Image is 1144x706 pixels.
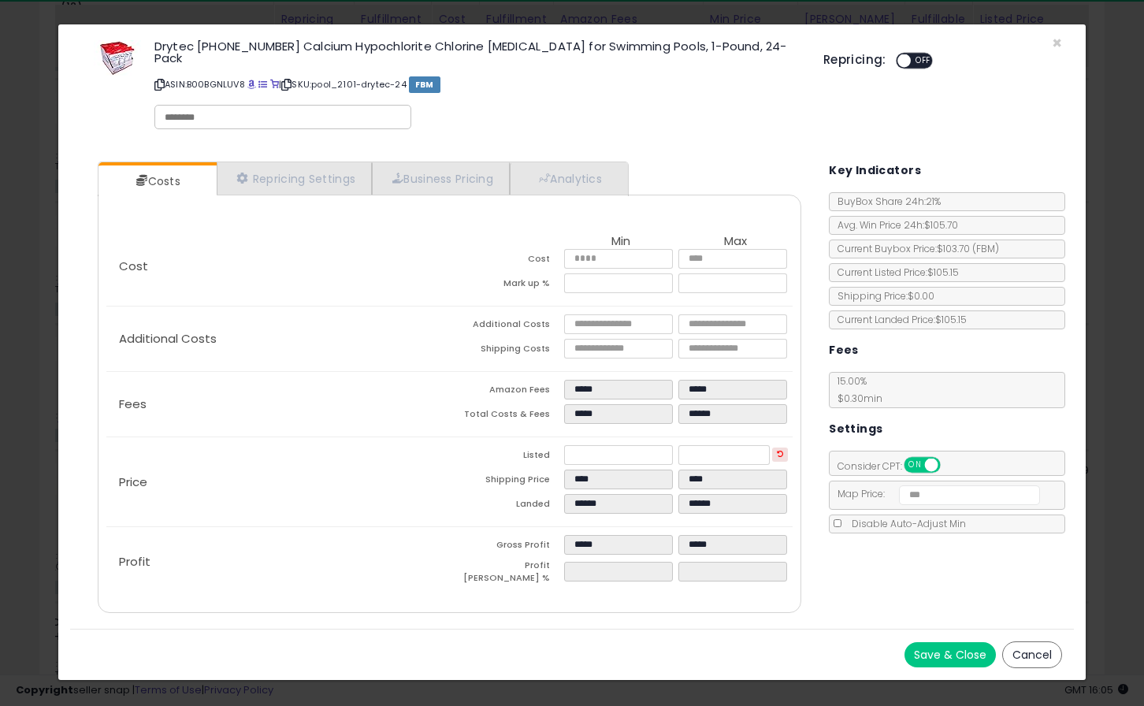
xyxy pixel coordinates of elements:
[830,289,934,303] span: Shipping Price: $0.00
[830,459,961,473] span: Consider CPT:
[830,374,882,405] span: 15.00 %
[830,487,1040,500] span: Map Price:
[911,54,936,68] span: OFF
[449,339,563,363] td: Shipping Costs
[449,535,563,559] td: Gross Profit
[678,235,793,249] th: Max
[829,340,859,360] h5: Fees
[449,314,563,339] td: Additional Costs
[372,162,510,195] a: Business Pricing
[258,78,267,91] a: All offer listings
[106,476,450,489] p: Price
[106,398,450,411] p: Fees
[972,242,999,255] span: ( FBM )
[830,313,967,326] span: Current Landed Price: $105.15
[449,470,563,494] td: Shipping Price
[564,235,678,249] th: Min
[905,459,925,472] span: ON
[1002,641,1062,668] button: Cancel
[94,40,141,76] img: 51KAx1lH3KL._SL60_.jpg
[247,78,256,91] a: BuyBox page
[830,195,941,208] span: BuyBox Share 24h: 21%
[154,40,800,64] h3: Drytec [PHONE_NUMBER] Calcium Hypochlorite Chlorine [MEDICAL_DATA] for Swimming Pools, 1-Pound, 2...
[830,392,882,405] span: $0.30 min
[449,249,563,273] td: Cost
[449,445,563,470] td: Listed
[1052,32,1062,54] span: ×
[409,76,440,93] span: FBM
[823,54,886,66] h5: Repricing:
[829,419,882,439] h5: Settings
[106,333,450,345] p: Additional Costs
[449,380,563,404] td: Amazon Fees
[938,459,964,472] span: OFF
[830,242,999,255] span: Current Buybox Price:
[449,273,563,298] td: Mark up %
[844,517,966,530] span: Disable Auto-Adjust Min
[154,72,800,97] p: ASIN: B00BGNLUV8 | SKU: pool_2101-drytec-24
[904,642,996,667] button: Save & Close
[106,556,450,568] p: Profit
[829,161,921,180] h5: Key Indicators
[98,165,215,197] a: Costs
[449,494,563,518] td: Landed
[449,404,563,429] td: Total Costs & Fees
[270,78,279,91] a: Your listing only
[106,260,450,273] p: Cost
[217,162,373,195] a: Repricing Settings
[830,266,959,279] span: Current Listed Price: $105.15
[510,162,626,195] a: Analytics
[449,559,563,589] td: Profit [PERSON_NAME] %
[830,218,958,232] span: Avg. Win Price 24h: $105.70
[937,242,999,255] span: $103.70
